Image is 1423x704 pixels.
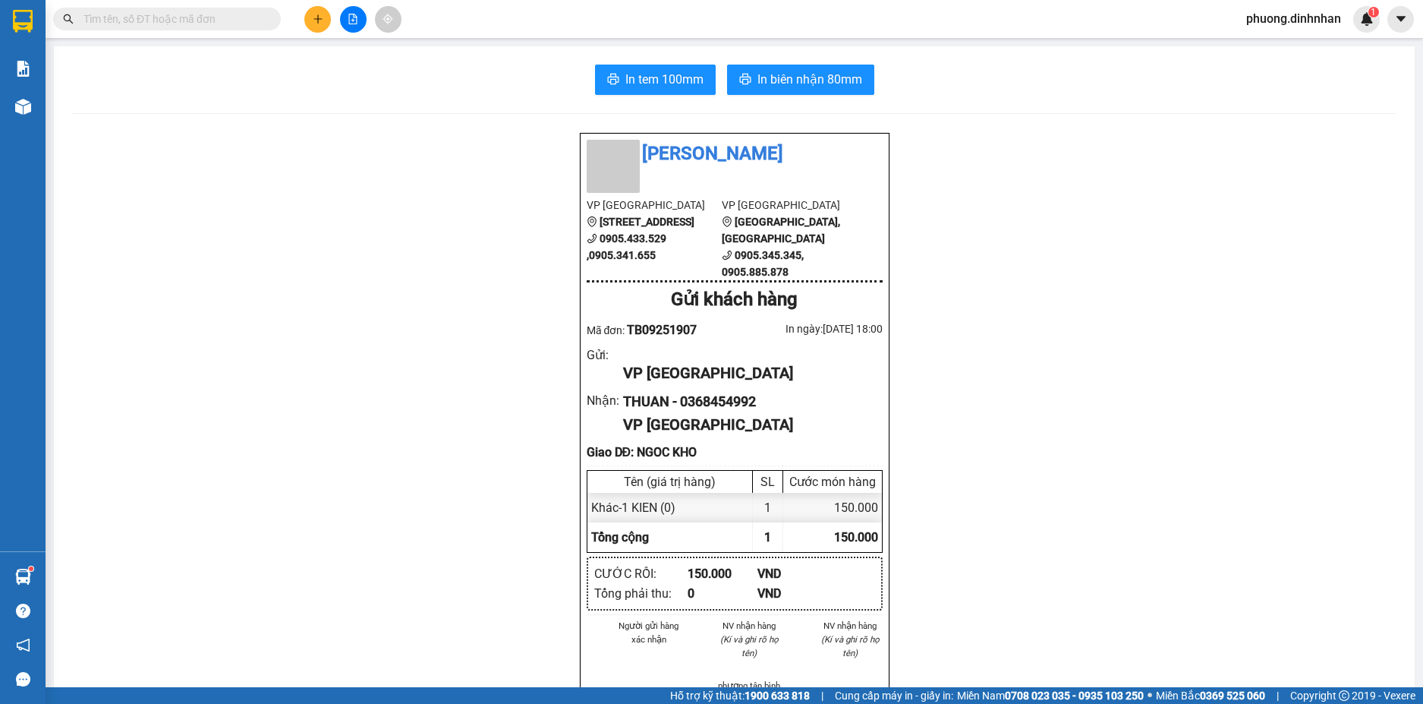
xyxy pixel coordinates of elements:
span: Tổng cộng [591,530,649,545]
img: icon-new-feature [1360,12,1374,26]
span: file-add [348,14,358,24]
span: Cung cấp máy in - giấy in: [835,687,953,704]
span: caret-down [1394,12,1408,26]
button: caret-down [1387,6,1414,33]
b: [STREET_ADDRESS] [600,216,694,228]
span: notification [16,638,30,652]
span: environment [722,216,732,227]
div: THUAN - 0368454992 [623,391,870,412]
b: [GEOGRAPHIC_DATA], [GEOGRAPHIC_DATA] [722,216,840,245]
sup: 1 [29,567,33,571]
div: Cước món hàng [787,475,878,489]
span: Miền Bắc [1156,687,1265,704]
li: NV nhận hàng [818,619,883,633]
div: Gửi khách hàng [587,286,883,314]
strong: 0369 525 060 [1200,690,1265,702]
img: warehouse-icon [15,99,31,115]
div: VP [GEOGRAPHIC_DATA] [623,413,870,437]
i: (Kí và ghi rõ họ tên) [821,634,880,658]
img: logo-vxr [13,10,33,33]
li: phượng tân bình [717,679,782,693]
div: Gửi : [587,346,624,365]
div: SL [757,475,779,489]
div: Mã đơn: [587,320,735,339]
span: environment [587,216,597,227]
span: Miền Nam [957,687,1144,704]
button: file-add [340,6,367,33]
span: Khác - 1 KIEN (0) [591,500,675,515]
span: phone [722,250,732,260]
span: question-circle [16,604,30,618]
div: VP [GEOGRAPHIC_DATA] [623,361,870,385]
div: 0 [688,584,758,603]
li: [PERSON_NAME] [587,140,883,169]
div: VND [757,564,828,583]
button: aim [375,6,401,33]
span: In tem 100mm [625,70,704,89]
span: aim [383,14,393,24]
div: In ngày: [DATE] 18:00 [735,320,883,337]
span: 1 [764,530,771,545]
li: Người gửi hàng xác nhận [617,619,682,646]
div: Nhận : [587,391,624,410]
span: search [63,14,74,24]
span: phone [587,233,597,244]
span: printer [739,73,751,87]
span: ⚪️ [1148,693,1152,699]
span: | [1277,687,1279,704]
div: Tổng phải thu : [594,584,688,603]
button: plus [304,6,331,33]
span: In biên nhận 80mm [757,70,862,89]
button: printerIn biên nhận 80mm [727,65,874,95]
strong: 1900 633 818 [745,690,810,702]
div: Tên (giá trị hàng) [591,475,748,489]
sup: 1 [1368,7,1379,17]
li: VP [GEOGRAPHIC_DATA] [587,197,723,213]
div: VND [757,584,828,603]
li: VP [GEOGRAPHIC_DATA] [722,197,858,213]
span: Hỗ trợ kỹ thuật: [670,687,810,704]
span: copyright [1339,690,1349,701]
li: NV nhận hàng [717,619,782,633]
div: 150.000 [688,564,758,583]
div: Giao DĐ: NGOC KHO [587,443,883,462]
i: (Kí và ghi rõ họ tên) [720,634,779,658]
span: message [16,672,30,687]
b: 0905.345.345, 0905.885.878 [722,249,804,278]
strong: 0708 023 035 - 0935 103 250 [1005,690,1144,702]
span: | [821,687,823,704]
span: 1 [1371,7,1376,17]
span: phuong.dinhnhan [1234,9,1353,28]
span: 150.000 [834,530,878,545]
img: solution-icon [15,61,31,77]
span: printer [607,73,619,87]
button: printerIn tem 100mm [595,65,716,95]
b: 0905.433.529 ,0905.341.655 [587,232,666,261]
div: 150.000 [783,493,882,522]
img: warehouse-icon [15,569,31,585]
span: TB09251907 [627,323,697,337]
div: CƯỚC RỒI : [594,564,688,583]
div: 1 [753,493,783,522]
span: plus [313,14,323,24]
input: Tìm tên, số ĐT hoặc mã đơn [83,11,263,27]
